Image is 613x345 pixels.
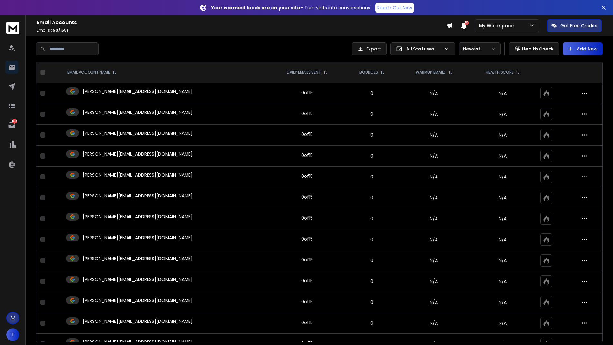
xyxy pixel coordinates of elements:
[301,236,313,242] div: 0 of 15
[359,70,378,75] p: BOUNCES
[301,215,313,221] div: 0 of 15
[301,298,313,305] div: 0 of 15
[349,257,394,264] p: 0
[352,42,387,55] button: Export
[349,320,394,326] p: 0
[37,28,446,33] p: Emails :
[349,90,394,96] p: 0
[398,250,469,271] td: N/A
[301,89,313,96] div: 0 of 15
[547,19,602,32] button: Get Free Credits
[473,299,532,305] p: N/A
[301,194,313,200] div: 0 of 15
[6,328,19,341] button: T
[83,151,193,157] p: [PERSON_NAME][EMAIL_ADDRESS][DOMAIN_NAME]
[53,27,68,33] span: 50 / 1551
[486,70,513,75] p: HEALTH SCORE
[67,70,116,75] div: EMAIL ACCOUNT NAME
[211,5,370,11] p: – Turn visits into conversations
[301,110,313,117] div: 0 of 15
[398,271,469,292] td: N/A
[349,278,394,285] p: 0
[560,23,597,29] p: Get Free Credits
[83,276,193,283] p: [PERSON_NAME][EMAIL_ADDRESS][DOMAIN_NAME]
[398,208,469,229] td: N/A
[377,5,412,11] p: Reach Out Now
[398,125,469,146] td: N/A
[83,172,193,178] p: [PERSON_NAME][EMAIL_ADDRESS][DOMAIN_NAME]
[349,153,394,159] p: 0
[6,22,19,34] img: logo
[465,21,469,25] span: 50
[473,174,532,180] p: N/A
[398,104,469,125] td: N/A
[473,257,532,264] p: N/A
[83,88,193,95] p: [PERSON_NAME][EMAIL_ADDRESS][DOMAIN_NAME]
[349,195,394,201] p: 0
[83,193,193,199] p: [PERSON_NAME][EMAIL_ADDRESS][DOMAIN_NAME]
[398,167,469,187] td: N/A
[473,215,532,222] p: N/A
[83,213,193,220] p: [PERSON_NAME][EMAIL_ADDRESS][DOMAIN_NAME]
[473,278,532,285] p: N/A
[349,236,394,243] p: 0
[301,257,313,263] div: 0 of 15
[349,132,394,138] p: 0
[301,152,313,159] div: 0 of 15
[375,3,414,13] a: Reach Out Now
[83,234,193,241] p: [PERSON_NAME][EMAIL_ADDRESS][DOMAIN_NAME]
[473,320,532,326] p: N/A
[301,131,313,138] div: 0 of 15
[12,119,17,124] p: 1461
[83,318,193,324] p: [PERSON_NAME][EMAIL_ADDRESS][DOMAIN_NAME]
[406,46,442,52] p: All Statuses
[416,70,446,75] p: WARMUP EMAILS
[349,215,394,222] p: 0
[287,70,321,75] p: DAILY EMAILS SENT
[83,130,193,136] p: [PERSON_NAME][EMAIL_ADDRESS][DOMAIN_NAME]
[479,23,516,29] p: My Workspace
[349,174,394,180] p: 0
[398,146,469,167] td: N/A
[5,119,18,132] a: 1461
[349,299,394,305] p: 0
[473,195,532,201] p: N/A
[301,277,313,284] div: 0 of 15
[83,297,193,304] p: [PERSON_NAME][EMAIL_ADDRESS][DOMAIN_NAME]
[301,319,313,326] div: 0 of 15
[522,46,554,52] p: Health Check
[563,42,603,55] button: Add New
[398,292,469,313] td: N/A
[83,109,193,115] p: [PERSON_NAME][EMAIL_ADDRESS][DOMAIN_NAME]
[83,255,193,262] p: [PERSON_NAME][EMAIL_ADDRESS][DOMAIN_NAME]
[473,236,532,243] p: N/A
[473,132,532,138] p: N/A
[37,19,446,26] h1: Email Accounts
[398,313,469,334] td: N/A
[473,111,532,117] p: N/A
[473,90,532,96] p: N/A
[459,42,501,55] button: Newest
[398,83,469,104] td: N/A
[398,229,469,250] td: N/A
[211,5,300,11] strong: Your warmest leads are on your site
[398,187,469,208] td: N/A
[509,42,559,55] button: Health Check
[473,153,532,159] p: N/A
[301,173,313,179] div: 0 of 15
[349,111,394,117] p: 0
